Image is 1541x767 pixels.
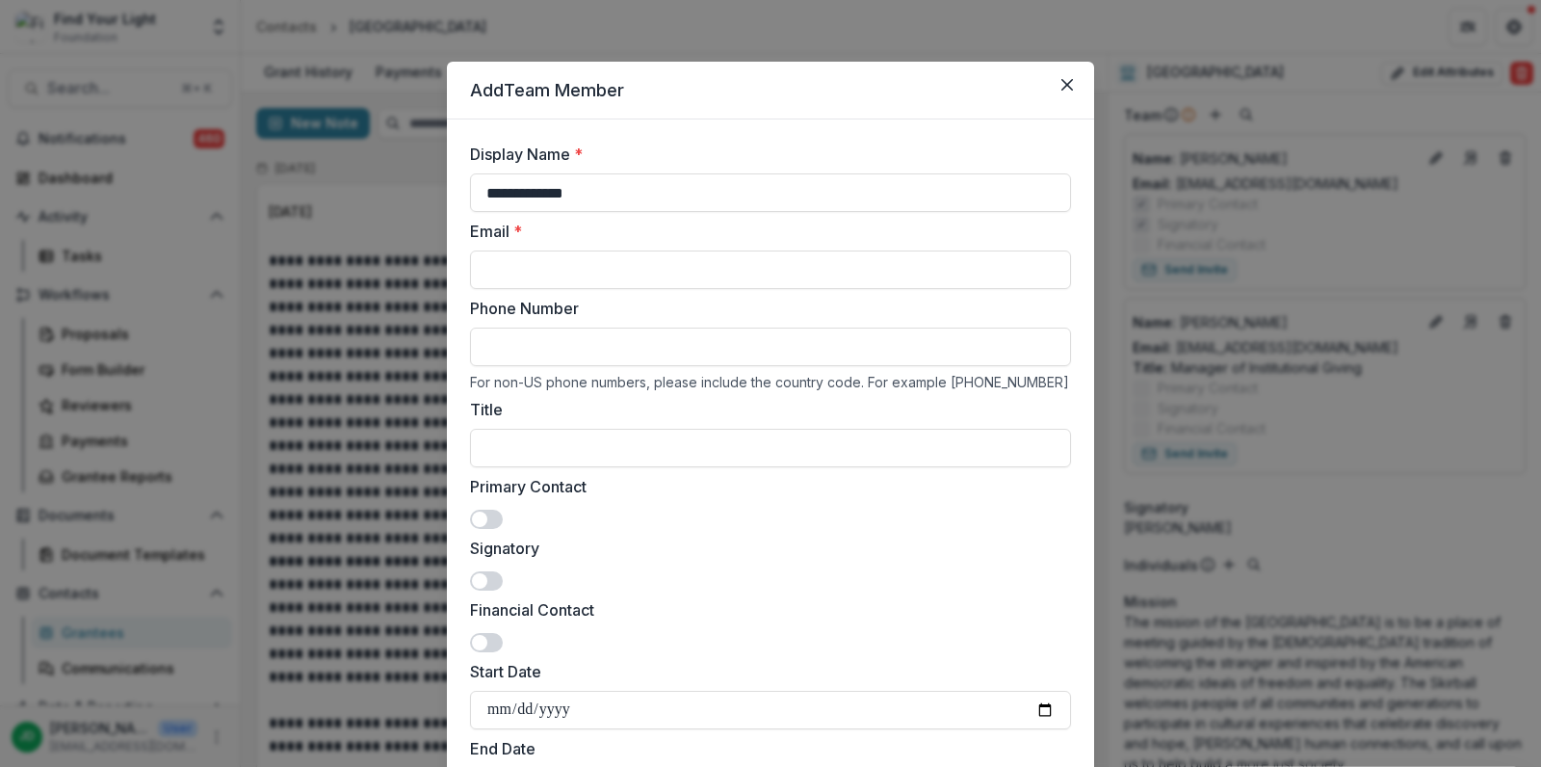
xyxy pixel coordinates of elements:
label: End Date [470,737,1059,760]
label: Email [470,220,1059,243]
label: Title [470,398,1059,421]
div: For non-US phone numbers, please include the country code. For example [PHONE_NUMBER] [470,374,1071,390]
label: Primary Contact [470,475,1059,498]
label: Display Name [470,143,1059,166]
header: Add Team Member [447,62,1094,119]
label: Financial Contact [470,598,1059,622]
button: Close [1052,69,1083,100]
label: Signatory [470,537,1059,560]
label: Start Date [470,660,1059,683]
label: Phone Number [470,297,1059,320]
